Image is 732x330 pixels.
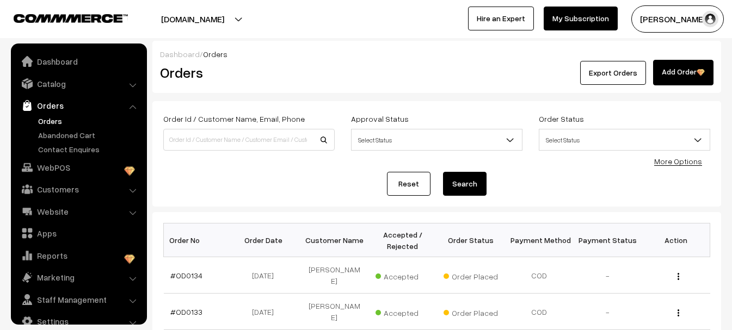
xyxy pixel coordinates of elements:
span: Order Placed [444,268,498,282]
a: WebPOS [14,158,143,177]
a: Website [14,202,143,221]
a: Add Order [653,60,713,85]
td: [PERSON_NAME] [300,257,369,294]
button: Search [443,172,487,196]
th: Payment Method [505,223,574,257]
a: Apps [14,223,143,243]
span: Select Status [352,130,522,150]
a: Orders [35,115,143,127]
a: Customers [14,179,143,199]
a: Marketing [14,267,143,287]
td: [DATE] [232,257,300,294]
img: user [702,11,718,27]
span: Select Status [539,130,710,150]
button: [PERSON_NAME] [631,5,724,33]
a: Catalog [14,74,143,94]
a: Hire an Expert [468,7,534,30]
th: Action [642,223,710,257]
label: Order Id / Customer Name, Email, Phone [163,113,305,124]
label: Order Status [539,113,584,124]
td: [PERSON_NAME] [300,294,369,330]
a: #OD0134 [170,271,202,280]
span: Select Status [539,129,710,151]
a: Contact Enquires [35,144,143,155]
a: COMMMERCE [14,11,109,24]
a: Reset [387,172,430,196]
a: More Options [654,157,702,166]
img: COMMMERCE [14,14,128,22]
a: Dashboard [14,52,143,71]
div: / [160,48,713,60]
button: Export Orders [580,61,646,85]
td: COD [505,257,574,294]
img: Menu [678,309,679,316]
label: Approval Status [351,113,409,124]
a: #OD0133 [170,307,202,316]
a: Dashboard [160,49,200,59]
a: Orders [14,96,143,115]
td: - [574,294,642,330]
td: COD [505,294,574,330]
th: Accepted / Rejected [368,223,437,257]
span: Order Placed [444,304,498,319]
th: Order Date [232,223,300,257]
a: Abandoned Cart [35,129,143,141]
th: Order No [164,223,232,257]
td: - [574,257,642,294]
span: Accepted [376,268,430,282]
td: [DATE] [232,294,300,330]
span: Select Status [351,129,522,151]
span: Accepted [376,304,430,319]
th: Order Status [437,223,506,257]
a: My Subscription [544,7,618,30]
a: Staff Management [14,290,143,309]
img: Menu [678,273,679,280]
span: Orders [203,49,227,59]
a: Reports [14,246,143,265]
button: [DOMAIN_NAME] [123,5,262,33]
th: Payment Status [574,223,642,257]
th: Customer Name [300,223,369,257]
h2: Orders [160,64,334,81]
input: Order Id / Customer Name / Customer Email / Customer Phone [163,129,335,151]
